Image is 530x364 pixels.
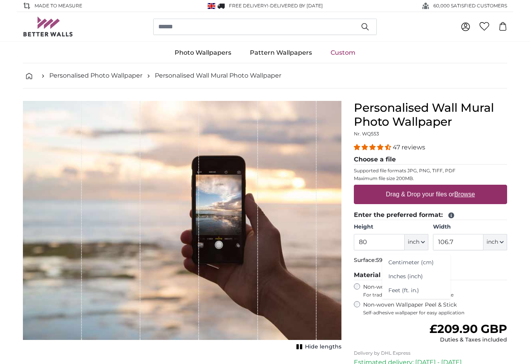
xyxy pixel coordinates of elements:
[354,144,393,151] span: 4.38 stars
[454,191,475,198] u: Browse
[383,187,478,202] label: Drag & Drop your files or
[35,2,82,9] span: Made to Measure
[23,63,507,88] nav: breadcrumbs
[294,341,341,352] button: Hide lengths
[408,238,419,246] span: inch
[321,43,365,63] a: Custom
[382,283,450,297] a: Feet (ft. in.)
[354,168,507,174] p: Supported file formats JPG, PNG, TIFF, PDF
[241,43,321,63] a: Pattern Wallpapers
[354,223,428,231] label: Height
[23,101,341,352] div: 1 of 1
[405,234,428,250] button: inch
[354,101,507,129] h1: Personalised Wall Mural Photo Wallpaper
[363,283,507,298] label: Non-woven Wallpaper Classic
[208,3,215,9] img: United Kingdom
[354,350,507,356] p: Delivery by DHL Express
[268,3,323,9] span: -
[433,2,507,9] span: 60,000 SATISFIED CUSTOMERS
[382,256,450,270] a: Centimeter (cm)
[155,71,281,80] a: Personalised Wall Mural Photo Wallpaper
[393,144,425,151] span: 47 reviews
[354,257,507,264] p: Surface:
[363,292,507,298] span: For traditional wallpapering with paste
[49,71,142,80] a: Personalised Photo Wallpaper
[23,17,73,36] img: Betterwalls
[305,343,341,351] span: Hide lengths
[433,223,507,231] label: Width
[376,257,399,263] span: 59.3sq ft
[354,175,507,182] p: Maximum file size 200MB.
[487,238,498,246] span: inch
[354,131,379,137] span: Nr. WQ553
[363,310,507,316] span: Self-adhesive wallpaper for easy application
[382,269,450,283] a: Inches (inch)
[354,270,507,280] legend: Material
[430,322,507,336] span: £209.90 GBP
[483,234,507,250] button: inch
[363,301,507,316] label: Non-woven Wallpaper Peel & Stick
[165,43,241,63] a: Photo Wallpapers
[430,336,507,344] div: Duties & Taxes included
[354,155,507,165] legend: Choose a file
[354,210,507,220] legend: Enter the preferred format:
[229,3,268,9] span: FREE delivery!
[270,3,323,9] span: Delivered by [DATE]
